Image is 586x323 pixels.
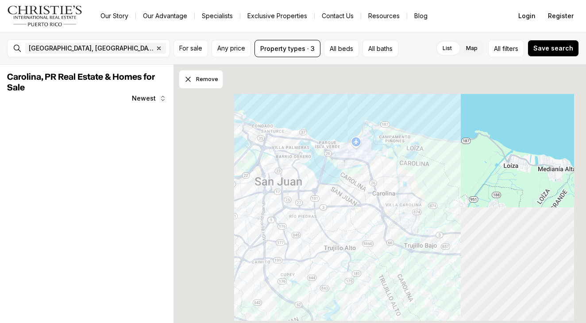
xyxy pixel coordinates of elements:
span: Login [518,12,536,19]
a: Exclusive Properties [240,10,314,22]
span: filters [502,44,518,53]
label: List [436,40,459,56]
button: Login [513,7,541,25]
a: Our Advantage [136,10,194,22]
a: Blog [407,10,435,22]
span: Carolina, PR Real Estate & Homes for Sale [7,73,155,92]
button: Save search [528,40,579,57]
a: Our Story [93,10,135,22]
button: Any price [212,40,251,57]
button: Register [543,7,579,25]
span: [GEOGRAPHIC_DATA], [GEOGRAPHIC_DATA], [GEOGRAPHIC_DATA] [29,45,154,52]
button: Dismiss drawing [179,70,223,89]
span: Register [548,12,574,19]
span: For sale [179,45,202,52]
button: For sale [173,40,208,57]
button: All baths [362,40,398,57]
button: Newest [127,90,172,107]
button: All beds [324,40,359,57]
button: Property types · 3 [254,40,320,57]
span: All [494,44,501,53]
span: Newest [132,95,156,102]
span: Save search [533,45,573,52]
button: Allfilters [488,40,524,57]
img: logo [7,5,83,27]
a: Specialists [195,10,240,22]
span: Any price [217,45,245,52]
label: Map [459,40,485,56]
a: Resources [361,10,407,22]
button: Contact Us [315,10,361,22]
